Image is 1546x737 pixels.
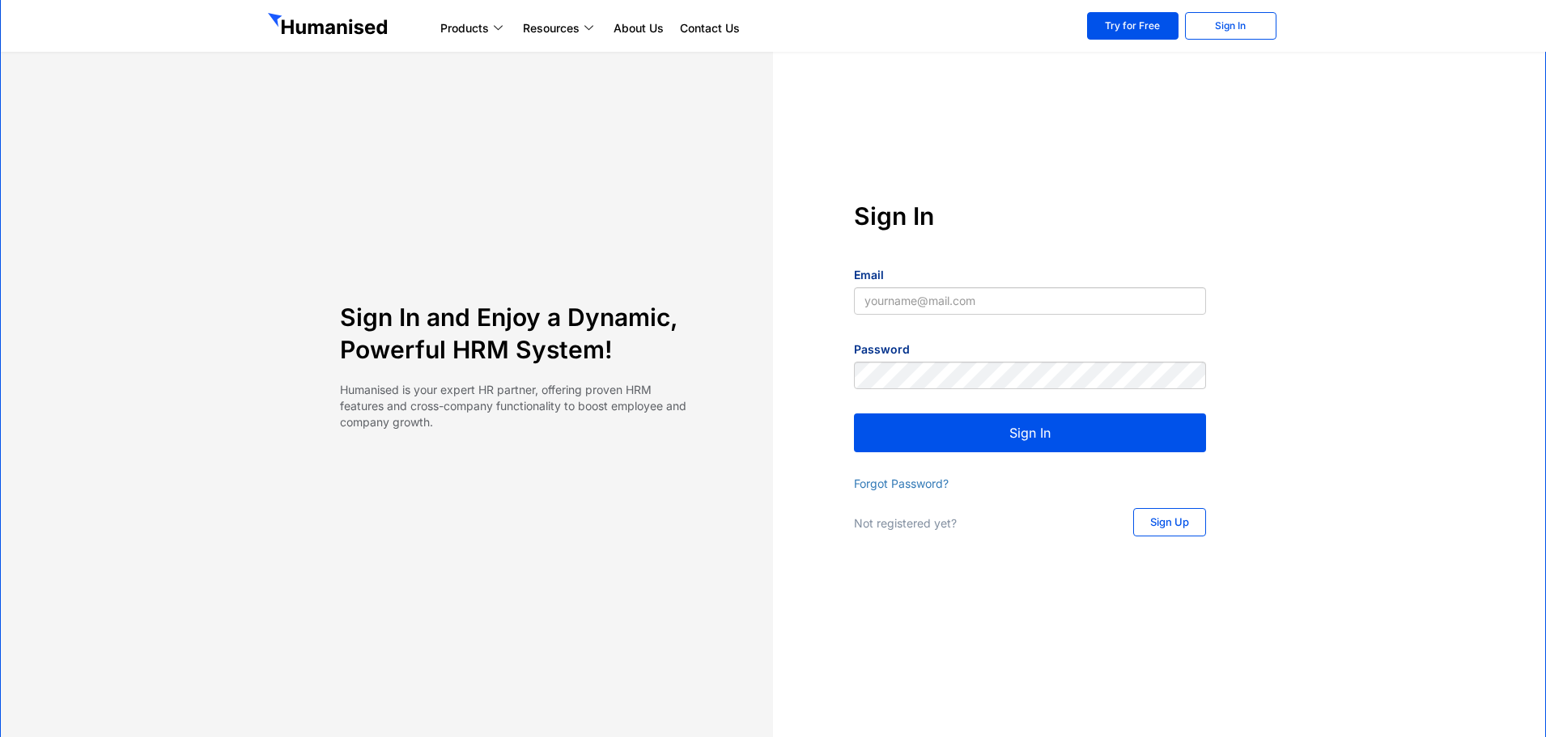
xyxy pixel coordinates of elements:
[268,13,391,39] img: GetHumanised Logo
[515,19,605,38] a: Resources
[854,515,1101,532] p: Not registered yet?
[672,19,748,38] a: Contact Us
[432,19,515,38] a: Products
[854,287,1206,315] input: yourname@mail.com
[854,200,1206,232] h4: Sign In
[1087,12,1179,40] a: Try for Free
[854,413,1206,452] button: Sign In
[340,301,692,366] h4: Sign In and Enjoy a Dynamic, Powerful HRM System!
[854,267,884,283] label: Email
[854,341,910,358] label: Password
[1150,517,1189,527] span: Sign Up
[1133,508,1206,536] a: Sign Up
[1185,12,1276,40] a: Sign In
[854,477,949,490] a: Forgot Password?
[340,382,692,430] p: Humanised is your expert HR partner, offering proven HRM features and cross-company functionality...
[605,19,672,38] a: About Us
